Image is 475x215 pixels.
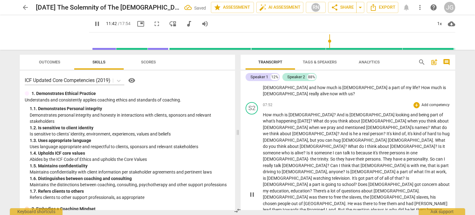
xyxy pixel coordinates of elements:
button: Picture in picture [135,18,146,29]
span: education [291,188,310,193]
span: And [337,112,345,117]
span: we [320,125,327,130]
span: he [353,131,359,136]
span: fullscreen [153,20,160,28]
button: JG [444,2,455,13]
span: you [269,144,277,149]
span: have [393,157,403,161]
span: Assessment [214,4,251,11]
p: 1. Demonstrates Ethical Practice [32,90,96,97]
span: do [324,118,330,123]
span: part [441,163,449,168]
div: 1. 4. Upholds ICF core values [30,150,230,157]
span: education [270,188,289,193]
span: someone [314,150,333,155]
div: 1. 5. Maintains confidentiality [30,163,230,169]
span: hug [442,131,450,136]
span: , [308,138,310,143]
span: and [309,85,317,90]
span: search [418,58,426,66]
span: is [338,85,342,90]
div: 1. 6. Distinguishes between coaching and consulting [30,175,230,182]
span: . [350,176,352,181]
span: and [410,112,419,117]
span: [DEMOGRAPHIC_DATA]- [263,157,310,161]
span: do [263,144,269,149]
span: being [419,112,430,117]
span: with [411,163,420,168]
span: ? [337,131,340,136]
span: all [384,176,390,181]
span: how [317,85,327,90]
span: talk [274,163,282,168]
span: , [406,131,408,136]
span: in [406,150,410,155]
span: [DEMOGRAPHIC_DATA] [300,144,345,149]
span: a [309,182,312,187]
span: mentioned [345,125,366,130]
span: [DEMOGRAPHIC_DATA] [263,125,309,130]
span: really [263,163,274,168]
span: ? [383,131,387,136]
span: what [414,169,425,174]
span: three [379,150,390,155]
span: [DEMOGRAPHIC_DATA] [282,163,327,168]
button: Export [367,2,398,13]
span: Is [346,169,350,174]
span: talk [343,150,351,155]
span: to [277,169,282,174]
span: a [388,85,392,90]
span: part [392,85,401,90]
span: think [367,144,378,149]
div: 1. 1. Demonstrates Personal integrity [30,105,230,112]
span: persons [365,157,381,161]
span: is [345,112,349,117]
p: ICF Updated Core Competencies (2019) [25,77,110,84]
span: about [280,131,292,136]
span: do [359,144,365,149]
span: volume_up [201,20,209,28]
span: going [325,182,337,187]
span: is [407,163,411,168]
span: but [310,138,317,143]
span: about [349,118,361,123]
span: They [383,157,393,161]
div: 1. 7. Refers clients to others [30,188,230,195]
div: Keyboard shortcuts [10,208,62,215]
span: part [312,182,321,187]
span: ? [303,150,306,155]
span: , [327,169,329,174]
span: think [341,163,352,168]
span: AI Assessment [259,4,301,11]
button: Fullscreen [151,18,162,29]
span: Is [306,150,311,155]
button: Help [127,75,137,85]
span: anyone [329,169,343,174]
span: much [431,85,443,90]
span: picture_in_picture [137,20,144,28]
button: Share [328,2,357,13]
span: us [348,91,353,96]
span: hard [427,131,437,136]
span: Skills [92,60,105,64]
span: Transcript [258,60,282,64]
div: 88% [307,74,316,80]
span: much [273,112,285,117]
span: post_add [430,58,438,66]
span: about [361,188,374,193]
span: you [317,138,325,143]
span: television [332,176,350,181]
span: [DEMOGRAPHIC_DATA] [350,169,396,174]
span: [DATE] [297,118,310,123]
span: is [443,85,446,90]
span: you [419,118,427,123]
span: ? [428,125,431,130]
span: [DEMOGRAPHIC_DATA] [388,138,433,143]
span: because [356,150,373,155]
div: 1. 2. Is sensitive to client identity [30,125,230,131]
span: names [415,125,428,130]
span: [DEMOGRAPHIC_DATA] [361,163,407,168]
span: ? [355,182,358,187]
button: Volume [199,18,211,29]
span: of [439,112,443,117]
